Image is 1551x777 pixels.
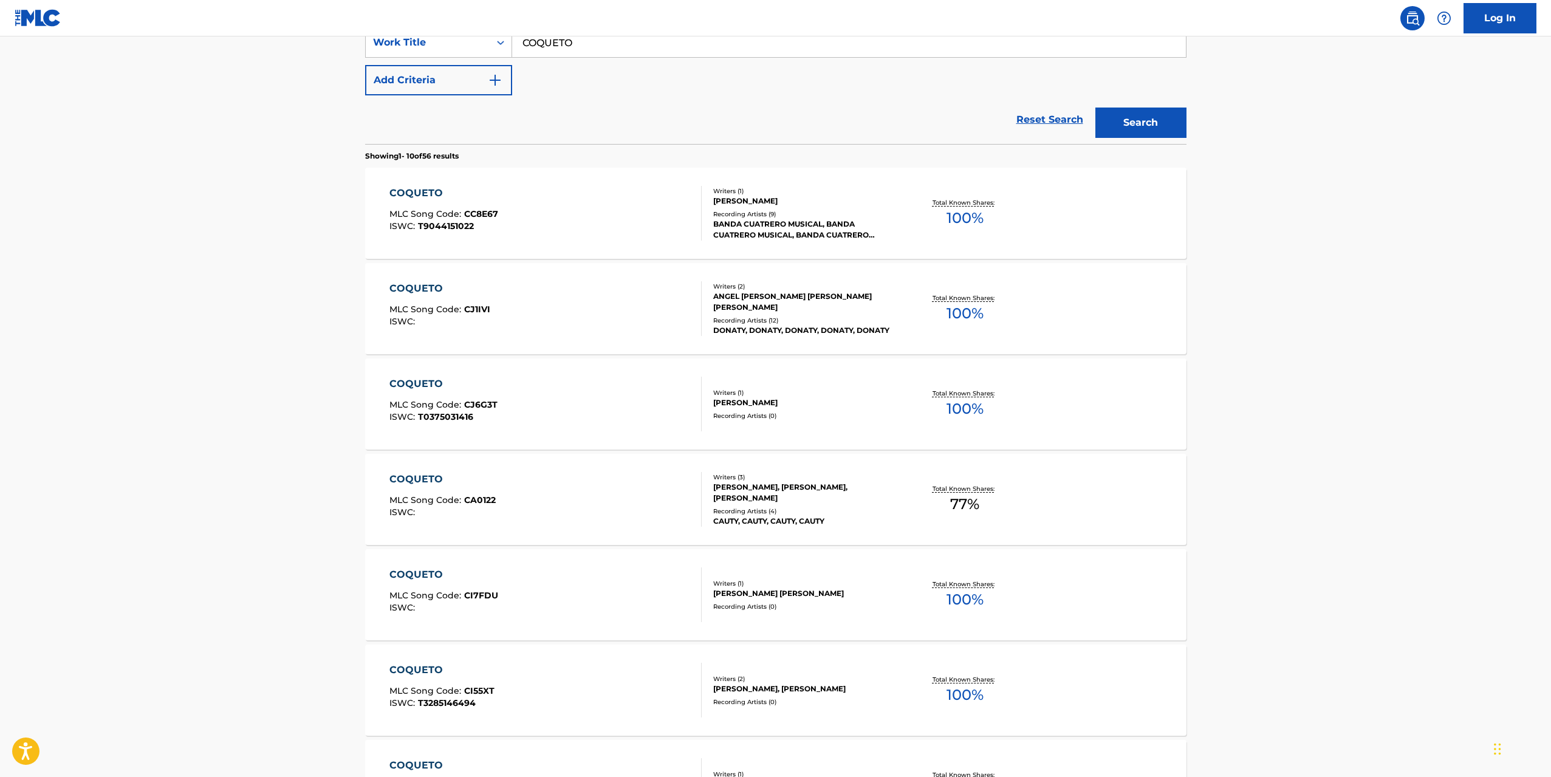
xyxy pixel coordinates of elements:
a: COQUETOMLC Song Code:CJ1IVIISWC:Writers (2)ANGEL [PERSON_NAME] [PERSON_NAME] [PERSON_NAME]Recordi... [365,263,1186,354]
iframe: Chat Widget [1490,719,1551,777]
p: Total Known Shares: [933,389,998,398]
div: Recording Artists ( 0 ) [713,602,897,611]
span: 77 % [950,493,979,515]
span: T3285146494 [418,697,476,708]
span: ISWC : [389,697,418,708]
div: Recording Artists ( 9 ) [713,210,897,219]
div: [PERSON_NAME] [713,196,897,207]
div: CAUTY, CAUTY, CAUTY, CAUTY [713,516,897,527]
a: COQUETOMLC Song Code:CI55XTISWC:T3285146494Writers (2)[PERSON_NAME], [PERSON_NAME]Recording Artis... [365,645,1186,736]
button: Search [1095,108,1186,138]
a: Log In [1464,3,1536,33]
div: Writers ( 1 ) [713,187,897,196]
div: Writers ( 2 ) [713,674,897,683]
div: [PERSON_NAME], [PERSON_NAME] [713,683,897,694]
span: CI7FDU [464,590,498,601]
a: COQUETOMLC Song Code:CJ6G3TISWC:T0375031416Writers (1)[PERSON_NAME]Recording Artists (0)Total Kno... [365,358,1186,450]
div: COQUETO [389,281,490,296]
div: COQUETO [389,377,498,391]
p: Total Known Shares: [933,675,998,684]
span: CJ6G3T [464,399,498,410]
div: Writers ( 3 ) [713,473,897,482]
span: ISWC : [389,316,418,327]
span: CJ1IVI [464,304,490,315]
div: COQUETO [389,567,498,582]
img: search [1405,11,1420,26]
span: ISWC : [389,602,418,613]
div: Recording Artists ( 12 ) [713,316,897,325]
span: 100 % [947,684,984,706]
span: MLC Song Code : [389,208,464,219]
form: Search Form [365,27,1186,144]
p: Total Known Shares: [933,484,998,493]
div: COQUETO [389,758,497,773]
div: Work Title [373,35,482,50]
div: Drag [1494,731,1501,767]
div: [PERSON_NAME] [PERSON_NAME] [713,588,897,599]
span: ISWC : [389,411,418,422]
button: Add Criteria [365,65,512,95]
p: Total Known Shares: [933,293,998,303]
div: Recording Artists ( 0 ) [713,697,897,707]
div: ANGEL [PERSON_NAME] [PERSON_NAME] [PERSON_NAME] [713,291,897,313]
a: COQUETOMLC Song Code:CC8E67ISWC:T9044151022Writers (1)[PERSON_NAME]Recording Artists (9)BANDA CUA... [365,168,1186,259]
span: T9044151022 [418,221,474,231]
span: 100 % [947,398,984,420]
img: 9d2ae6d4665cec9f34b9.svg [488,73,502,87]
span: T0375031416 [418,411,473,422]
p: Showing 1 - 10 of 56 results [365,151,459,162]
div: Writers ( 1 ) [713,579,897,588]
a: COQUETOMLC Song Code:CA0122ISWC:Writers (3)[PERSON_NAME], [PERSON_NAME], [PERSON_NAME]Recording A... [365,454,1186,545]
div: Writers ( 2 ) [713,282,897,291]
div: COQUETO [389,186,498,200]
span: MLC Song Code : [389,304,464,315]
div: Recording Artists ( 0 ) [713,411,897,420]
div: COQUETO [389,472,496,487]
span: MLC Song Code : [389,685,464,696]
div: [PERSON_NAME] [713,397,897,408]
div: COQUETO [389,663,495,677]
div: BANDA CUATRERO MUSICAL, BANDA CUATRERO MUSICAL, BANDA CUATRERO MUSICAL, BANDA CUATRERO MUSICAL, B... [713,219,897,241]
div: Writers ( 1 ) [713,388,897,397]
span: CA0122 [464,495,496,505]
span: 100 % [947,207,984,229]
span: MLC Song Code : [389,590,464,601]
a: Public Search [1400,6,1425,30]
div: DONATY, DONATY, DONATY, DONATY, DONATY [713,325,897,336]
a: Reset Search [1010,106,1089,133]
div: Help [1432,6,1456,30]
span: ISWC : [389,507,418,518]
span: CI55XT [464,685,495,696]
p: Total Known Shares: [933,198,998,207]
span: 100 % [947,303,984,324]
span: CC8E67 [464,208,498,219]
p: Total Known Shares: [933,580,998,589]
a: COQUETOMLC Song Code:CI7FDUISWC:Writers (1)[PERSON_NAME] [PERSON_NAME]Recording Artists (0)Total ... [365,549,1186,640]
img: MLC Logo [15,9,61,27]
div: Recording Artists ( 4 ) [713,507,897,516]
span: ISWC : [389,221,418,231]
span: MLC Song Code : [389,399,464,410]
span: MLC Song Code : [389,495,464,505]
span: 100 % [947,589,984,611]
img: help [1437,11,1451,26]
div: [PERSON_NAME], [PERSON_NAME], [PERSON_NAME] [713,482,897,504]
